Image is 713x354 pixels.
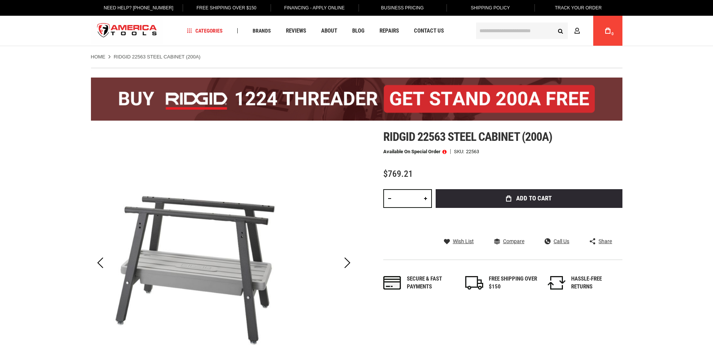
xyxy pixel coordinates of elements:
span: Contact Us [414,28,444,34]
a: Wish List [444,238,474,245]
span: Brands [253,28,271,33]
a: Reviews [283,26,310,36]
span: Ridgid 22563 steel cabinet (200a) [383,130,552,144]
span: 0 [612,32,614,36]
div: FREE SHIPPING OVER $150 [489,275,537,291]
span: Wish List [453,239,474,244]
a: Home [91,54,106,60]
a: Compare [494,238,524,245]
iframe: Secure express checkout frame [434,210,624,213]
button: Search [554,24,568,38]
img: America Tools [91,17,164,45]
span: Shipping Policy [471,5,510,10]
img: returns [548,276,566,290]
div: 22563 [466,149,479,154]
span: Categories [187,28,223,33]
a: Brands [249,26,274,36]
a: 0 [601,16,615,46]
span: Add to Cart [516,195,552,202]
span: Blog [352,28,365,34]
span: Repairs [380,28,399,34]
span: $769.21 [383,169,413,179]
p: Available on Special Order [383,149,447,154]
strong: SKU [454,149,466,154]
span: About [321,28,337,34]
div: HASSLE-FREE RETURNS [571,275,620,291]
div: Secure & fast payments [407,275,455,291]
a: Blog [349,26,368,36]
strong: Ridgid 22563 Steel Cabinet (200A) [114,54,201,60]
img: BOGO: Buy the RIDGID® 1224 Threader (26092), get the 92467 200A Stand FREE! [91,78,622,121]
a: Categories [183,26,226,36]
img: shipping [465,276,483,290]
a: Contact Us [411,26,447,36]
img: payments [383,276,401,290]
a: Repairs [376,26,402,36]
button: Add to Cart [436,189,622,208]
span: Reviews [286,28,306,34]
span: Compare [503,239,524,244]
a: Call Us [545,238,569,245]
a: About [318,26,341,36]
span: Call Us [554,239,569,244]
span: Share [598,239,612,244]
a: store logo [91,17,164,45]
